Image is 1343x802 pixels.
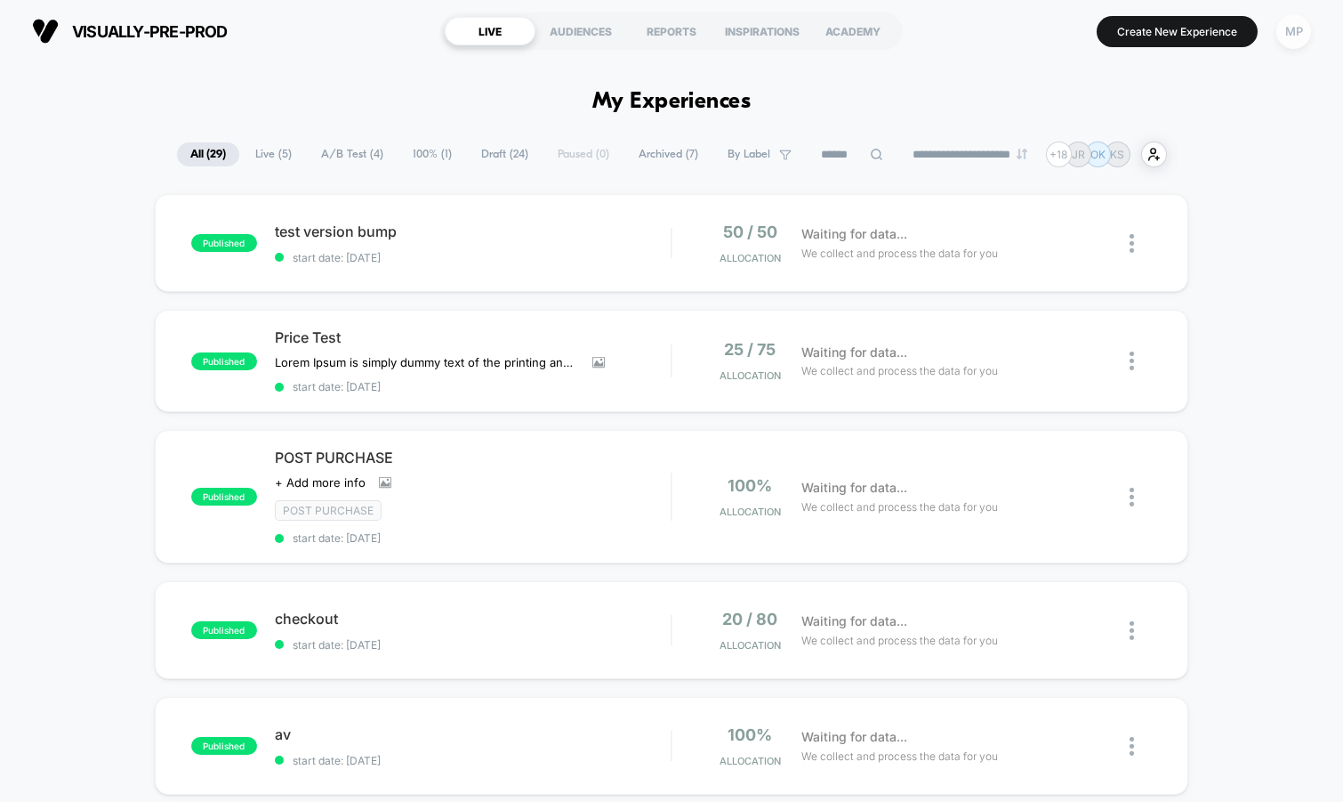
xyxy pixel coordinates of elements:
span: 25 / 75 [724,340,776,359]
span: published [191,488,257,506]
span: By Label [728,148,770,161]
span: A/B Test ( 4 ) [308,142,397,166]
span: av [275,725,671,743]
p: JR [1072,148,1085,161]
span: We collect and process the data for you [801,245,998,262]
span: Waiting for data... [801,478,907,498]
div: REPORTS [626,17,717,45]
span: 20 / 80 [722,610,777,628]
span: Allocation [720,506,781,518]
span: Allocation [720,252,781,264]
span: Allocation [720,639,781,652]
span: Allocation [720,369,781,382]
p: KS [1110,148,1124,161]
span: 50 / 50 [723,223,777,241]
img: close [1130,234,1134,253]
button: MP [1271,13,1316,50]
span: visually-pre-prod [72,22,228,41]
span: POST PURCHASE [275,449,671,466]
span: test version bump [275,223,671,240]
span: Waiting for data... [801,727,907,747]
span: Price Test [275,328,671,346]
button: Create New Experience [1097,16,1258,47]
span: published [191,737,257,755]
span: start date: [DATE] [275,754,671,767]
span: We collect and process the data for you [801,632,998,649]
span: Archived ( 7 ) [625,142,712,166]
img: close [1130,488,1134,506]
span: Post Purchase [275,500,382,521]
span: Waiting for data... [801,224,907,244]
div: ACADEMY [808,17,898,45]
img: close [1130,737,1134,756]
span: We collect and process the data for you [801,498,998,515]
span: published [191,352,257,370]
h1: My Experiences [592,89,752,115]
span: published [191,621,257,639]
span: + Add more info [275,475,366,490]
span: Live ( 5 ) [242,142,305,166]
div: MP [1276,14,1311,49]
div: LIVE [445,17,535,45]
span: 100% ( 1 ) [399,142,465,166]
div: INSPIRATIONS [717,17,808,45]
span: start date: [DATE] [275,380,671,393]
span: start date: [DATE] [275,251,671,264]
img: close [1130,621,1134,640]
img: Visually logo [32,18,59,45]
span: Lorem Ipsum is simply dummy text of the printing and typesetting industry. Lorem Ipsum has been t... [275,355,579,369]
span: Draft ( 24 ) [468,142,542,166]
img: end [1017,149,1027,159]
p: OK [1090,148,1106,161]
span: Waiting for data... [801,343,907,362]
div: + 18 [1046,142,1072,167]
span: We collect and process the data for you [801,362,998,379]
span: 100% [728,725,772,744]
span: start date: [DATE] [275,531,671,545]
span: checkout [275,610,671,628]
div: AUDIENCES [535,17,626,45]
button: visually-pre-prod [27,17,233,45]
span: Waiting for data... [801,612,907,631]
img: close [1130,352,1134,370]
span: start date: [DATE] [275,638,671,652]
span: 100% [728,476,772,495]
span: published [191,234,257,252]
span: We collect and process the data for you [801,748,998,765]
span: All ( 29 ) [177,142,239,166]
span: Allocation [720,755,781,767]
